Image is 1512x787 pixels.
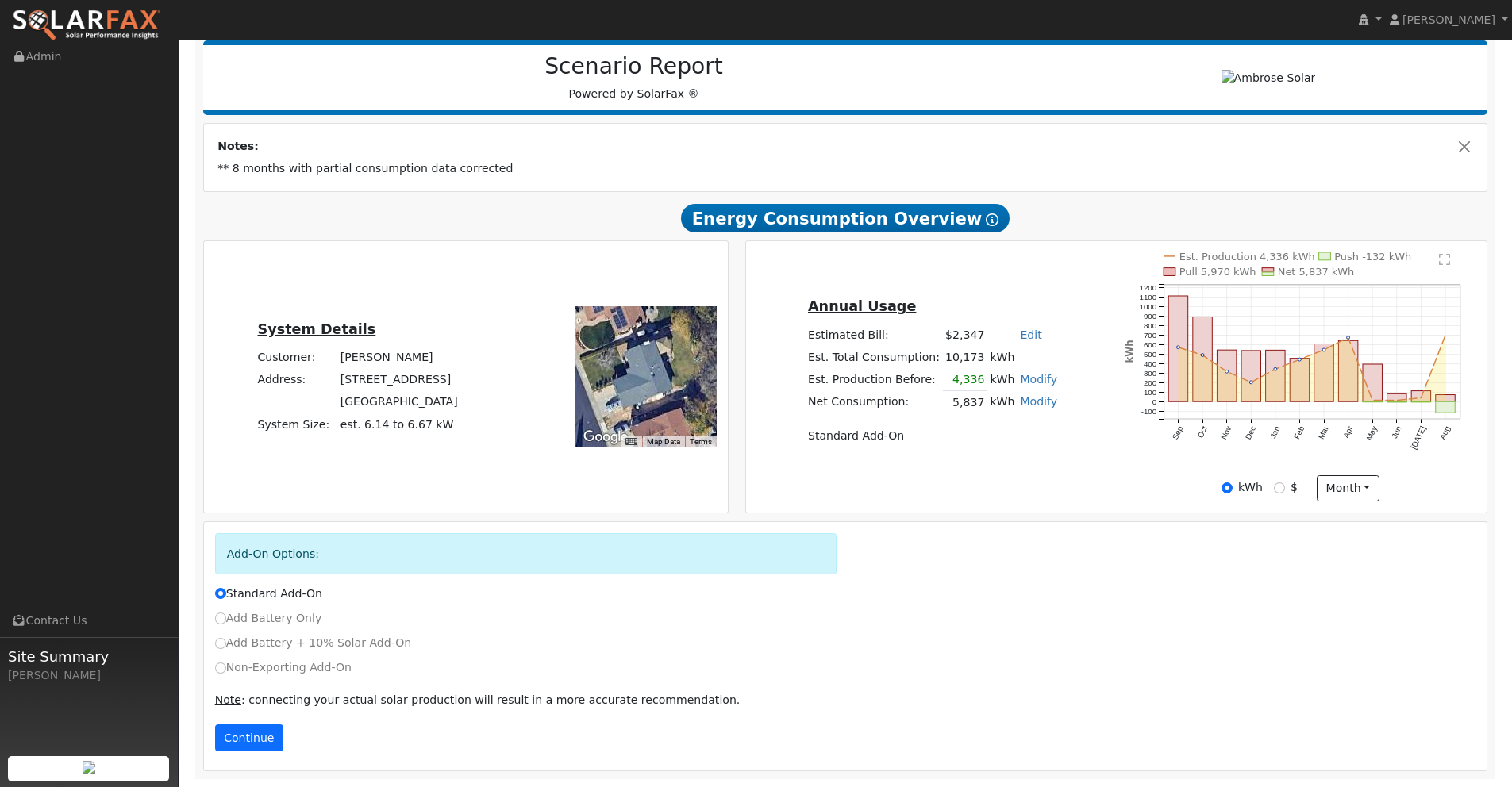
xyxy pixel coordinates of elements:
[1438,425,1452,441] text: Aug
[1436,395,1455,402] rect: onclick=""
[681,204,1010,232] span: Energy Consumption Overview
[1347,336,1350,340] circle: onclick=""
[1241,351,1260,401] rect: onclick=""
[1420,397,1423,400] circle: onclick=""
[1439,253,1450,266] text: 
[215,693,741,706] span: : connecting your actual solar production will result in a more accurate recommendation.
[12,9,161,42] img: SolarFax
[215,612,226,624] input: Add Battery Only
[1020,373,1057,386] a: Modify
[1020,395,1057,408] a: Modify
[690,437,712,446] a: Terms (opens in new tab)
[1124,340,1135,363] text: kWh
[337,369,460,391] td: [STREET_ADDRESS]
[1140,283,1157,292] text: 1200
[1322,348,1325,351] circle: onclick=""
[1456,138,1473,155] button: Close
[83,761,95,774] img: retrieve
[337,347,460,369] td: [PERSON_NAME]
[1341,424,1355,440] text: Apr
[1179,267,1256,278] text: Pull 5,970 kWh
[1436,402,1455,413] rect: onclick=""
[1363,402,1382,403] rect: onclick=""
[215,638,226,649] input: Add Battery + 10% Solar Add-On
[215,158,1476,180] td: ** 8 months with partial consumption data corrected
[1395,399,1399,402] circle: onclick=""
[1140,302,1157,311] text: 1000
[1365,425,1379,443] text: May
[258,321,376,337] u: System Details
[1444,334,1447,337] circle: onclick=""
[8,667,170,684] div: [PERSON_NAME]
[1266,351,1285,402] rect: onclick=""
[1411,391,1430,402] rect: onclick=""
[943,346,987,368] td: 10,173
[1411,402,1430,403] rect: onclick=""
[1152,397,1157,406] text: 0
[337,413,460,436] td: System Size
[1144,312,1157,321] text: 900
[943,391,987,414] td: 5,837
[805,391,942,414] td: Net Consumption:
[1218,351,1237,402] rect: onclick=""
[1274,368,1277,371] circle: onclick=""
[215,724,283,751] button: Continue
[808,298,916,314] u: Annual Usage
[215,610,322,627] label: Add Battery Only
[1144,369,1157,378] text: 300
[1244,425,1257,442] text: Dec
[986,213,998,226] i: Show Help
[1201,354,1204,357] circle: onclick=""
[987,346,1060,368] td: kWh
[1372,399,1375,402] circle: onclick=""
[211,53,1057,102] div: Powered by SolarFax ®
[1390,425,1403,440] text: Jun
[215,693,241,706] u: Note
[1144,388,1157,397] text: 100
[987,368,1018,391] td: kWh
[805,346,942,368] td: Est. Total Consumption:
[340,418,454,431] span: est. 6.14 to 6.67 kW
[1140,293,1157,301] text: 1100
[1250,381,1253,384] circle: onclick=""
[625,436,637,447] button: Keyboard shortcuts
[215,585,322,602] label: Standard Add-On
[1144,359,1157,368] text: 400
[579,427,632,447] a: Open this area in Google Maps (opens a new window)
[943,324,987,346] td: $2,347
[8,646,170,667] span: Site Summary
[1144,321,1157,330] text: 800
[1298,359,1302,362] circle: onclick=""
[805,368,942,391] td: Est. Production Before:
[215,588,226,599] input: Standard Add-On
[215,533,837,574] div: Add-On Options:
[805,425,1060,447] td: Standard Add-On
[805,324,942,346] td: Estimated Bill:
[215,662,226,674] input: Non-Exporting Add-On
[1144,340,1157,349] text: 600
[1314,344,1333,402] rect: onclick=""
[1278,267,1355,278] text: Net 5,837 kWh
[1171,424,1185,441] text: Sep
[1141,407,1157,416] text: -100
[579,427,632,447] img: Google
[1290,359,1309,402] rect: onclick=""
[1402,13,1495,26] span: [PERSON_NAME]
[1144,378,1157,387] text: 200
[1363,364,1382,401] rect: onclick=""
[1222,482,1233,493] input: kWh
[1020,328,1041,341] a: Edit
[647,436,680,447] button: Map Data
[219,53,1048,80] h2: Scenario Report
[255,413,337,436] td: System Size:
[1222,70,1316,86] img: Ambrose Solar
[1317,424,1330,441] text: Mar
[215,659,352,676] label: Non-Exporting Add-On
[1144,331,1157,340] text: 700
[1193,317,1212,402] rect: onclick=""
[1317,475,1379,502] button: month
[1238,479,1263,496] label: kWh
[1268,425,1282,440] text: Jan
[1387,394,1406,402] rect: onclick=""
[215,635,412,651] label: Add Battery + 10% Solar Add-On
